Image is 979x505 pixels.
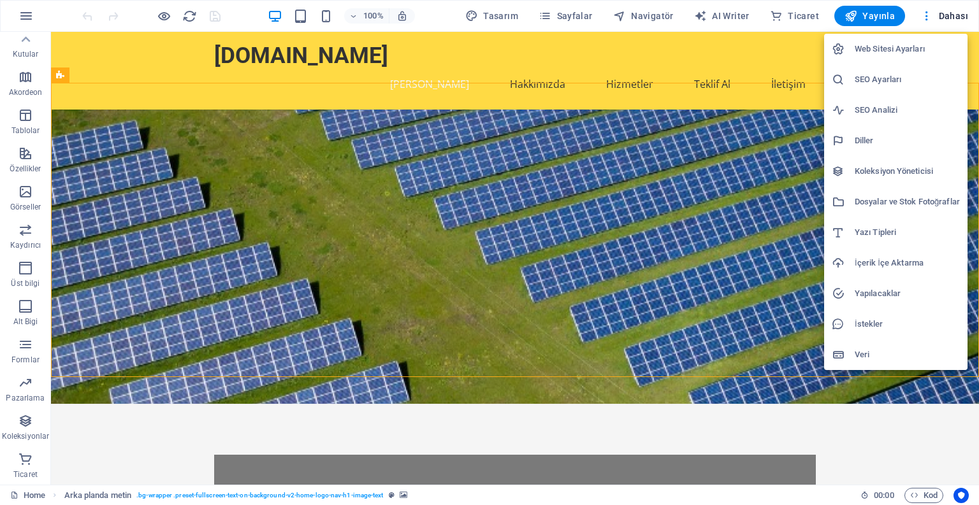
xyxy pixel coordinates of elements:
h6: Veri [855,347,960,362]
h6: İstekler [855,317,960,332]
h6: SEO Ayarları [855,72,960,87]
h6: Web Sitesi Ayarları [855,41,960,57]
h6: Yapılacaklar [855,286,960,301]
h6: Diller [855,133,960,148]
h6: Yazı Tipleri [855,225,960,240]
h6: SEO Analizi [855,103,960,118]
h6: İçerik İçe Aktarma [855,255,960,271]
h6: Dosyalar ve Stok Fotoğraflar [855,194,960,210]
h6: Koleksiyon Yöneticisi [855,164,960,179]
